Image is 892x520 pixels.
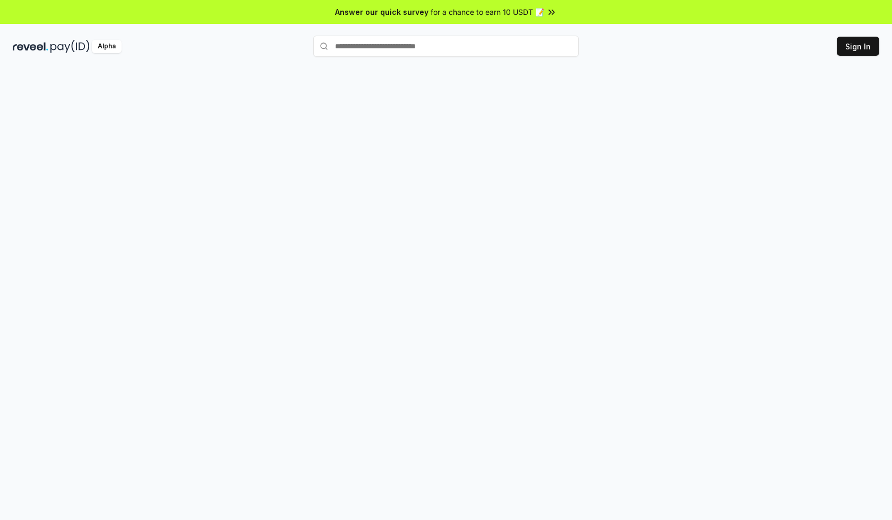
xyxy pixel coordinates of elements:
[837,37,879,56] button: Sign In
[13,40,48,53] img: reveel_dark
[335,6,428,18] span: Answer our quick survey
[92,40,122,53] div: Alpha
[50,40,90,53] img: pay_id
[431,6,544,18] span: for a chance to earn 10 USDT 📝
